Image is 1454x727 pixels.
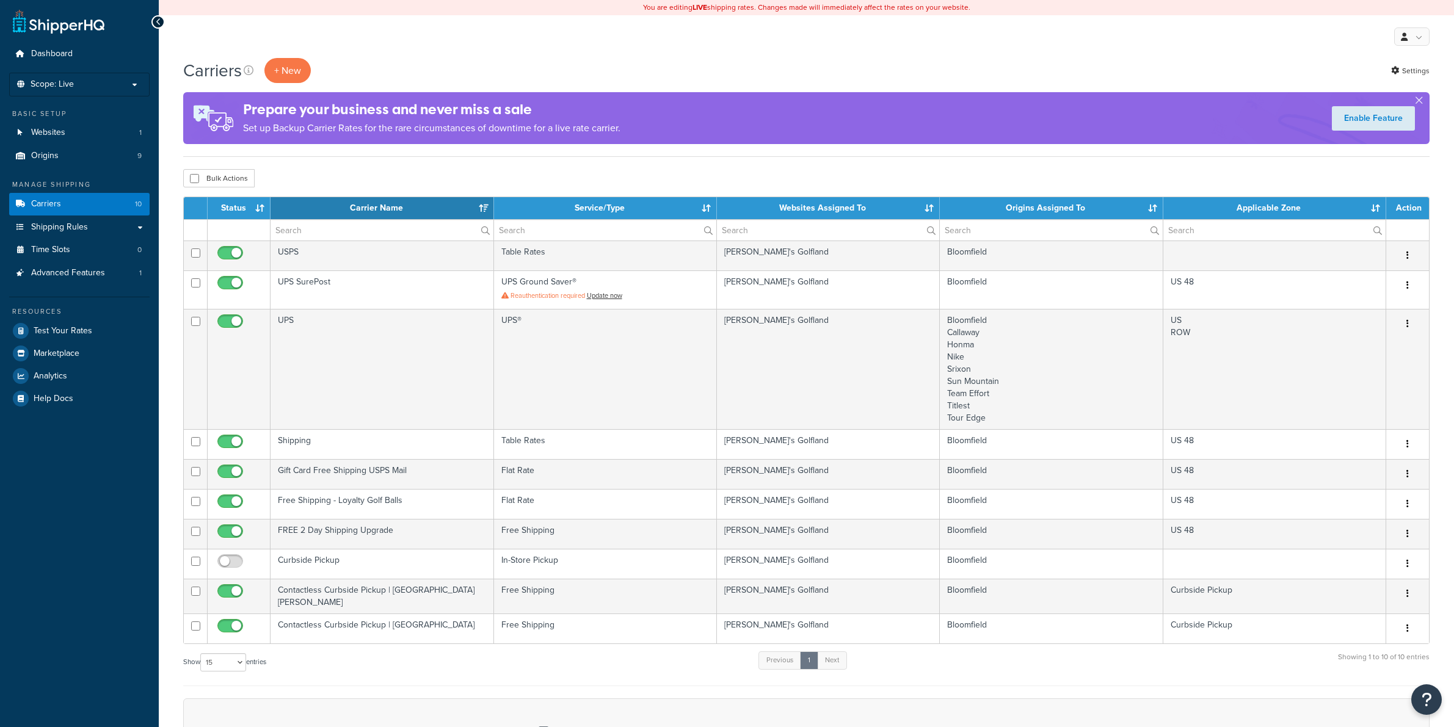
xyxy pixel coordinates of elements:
[9,365,150,387] a: Analytics
[183,92,243,144] img: ad-rules-rateshop-fe6ec290ccb7230408bd80ed9643f0289d75e0ffd9eb532fc0e269fcd187b520.png
[940,270,1163,309] td: Bloomfield
[1411,684,1442,715] button: Open Resource Center
[940,197,1163,219] th: Origins Assigned To: activate to sort column ascending
[1163,220,1386,241] input: Search
[940,429,1163,459] td: Bloomfield
[9,388,150,410] a: Help Docs
[137,151,142,161] span: 9
[494,579,717,613] td: Free Shipping
[31,128,65,138] span: Websites
[1163,579,1386,613] td: Curbside Pickup
[137,245,142,255] span: 0
[271,579,493,613] td: Contactless Curbside Pickup | [GEOGRAPHIC_DATA][PERSON_NAME]
[494,429,717,459] td: Table Rates
[271,613,493,643] td: Contactless Curbside Pickup | [GEOGRAPHIC_DATA]
[271,549,493,579] td: Curbside Pickup
[1163,197,1386,219] th: Applicable Zone: activate to sort column ascending
[1163,519,1386,549] td: US 48
[31,79,74,90] span: Scope: Live
[494,459,717,489] td: Flat Rate
[9,43,150,65] a: Dashboard
[717,241,940,270] td: [PERSON_NAME]'s Golfland
[9,342,150,364] a: Marketplace
[34,349,79,359] span: Marketplace
[717,613,940,643] td: [PERSON_NAME]'s Golfland
[494,197,717,219] th: Service/Type: activate to sort column ascending
[13,9,104,34] a: ShipperHQ Home
[9,121,150,144] li: Websites
[940,613,1163,643] td: Bloomfield
[9,239,150,261] a: Time Slots 0
[940,241,1163,270] td: Bloomfield
[264,58,311,83] button: + New
[800,651,818,670] a: 1
[717,429,940,459] td: [PERSON_NAME]'s Golfland
[940,459,1163,489] td: Bloomfield
[9,306,150,317] div: Resources
[717,579,940,613] td: [PERSON_NAME]'s Golfland
[139,268,142,278] span: 1
[940,489,1163,519] td: Bloomfield
[271,270,493,309] td: UPS SurePost
[271,309,493,429] td: UPS
[940,519,1163,549] td: Bloomfield
[717,459,940,489] td: [PERSON_NAME]'s Golfland
[183,59,242,82] h1: Carriers
[271,220,493,241] input: Search
[1163,459,1386,489] td: US 48
[717,197,940,219] th: Websites Assigned To: activate to sort column ascending
[9,262,150,284] a: Advanced Features 1
[271,459,493,489] td: Gift Card Free Shipping USPS Mail
[940,309,1163,429] td: Bloomfield Callaway Honma Nike Srixon Sun Mountain Team Effort Titlest Tour Edge
[139,128,142,138] span: 1
[494,519,717,549] td: Free Shipping
[9,145,150,167] a: Origins 9
[1391,62,1430,79] a: Settings
[9,179,150,190] div: Manage Shipping
[9,109,150,119] div: Basic Setup
[717,270,940,309] td: [PERSON_NAME]'s Golfland
[9,193,150,215] li: Carriers
[494,270,717,309] td: UPS Ground Saver®
[183,169,255,187] button: Bulk Actions
[31,49,73,59] span: Dashboard
[494,613,717,643] td: Free Shipping
[34,371,67,382] span: Analytics
[208,197,271,219] th: Status: activate to sort column ascending
[494,309,717,429] td: UPS®
[511,291,585,300] span: Reauthentication required
[271,197,493,219] th: Carrier Name: activate to sort column ascending
[271,429,493,459] td: Shipping
[494,220,716,241] input: Search
[200,653,246,671] select: Showentries
[271,241,493,270] td: USPS
[758,651,801,670] a: Previous
[31,222,88,233] span: Shipping Rules
[243,99,620,120] h4: Prepare your business and never miss a sale
[9,193,150,215] a: Carriers 10
[9,121,150,144] a: Websites 1
[243,120,620,137] p: Set up Backup Carrier Rates for the rare circumstances of downtime for a live rate carrier.
[817,651,847,670] a: Next
[717,220,939,241] input: Search
[9,239,150,261] li: Time Slots
[1163,309,1386,429] td: US ROW
[587,291,622,300] a: Update now
[1332,106,1415,131] a: Enable Feature
[717,489,940,519] td: [PERSON_NAME]'s Golfland
[1386,197,1429,219] th: Action
[1163,270,1386,309] td: US 48
[31,199,61,209] span: Carriers
[34,326,92,336] span: Test Your Rates
[940,579,1163,613] td: Bloomfield
[9,320,150,342] a: Test Your Rates
[271,519,493,549] td: FREE 2 Day Shipping Upgrade
[135,199,142,209] span: 10
[1338,650,1430,676] div: Showing 1 to 10 of 10 entries
[9,216,150,239] a: Shipping Rules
